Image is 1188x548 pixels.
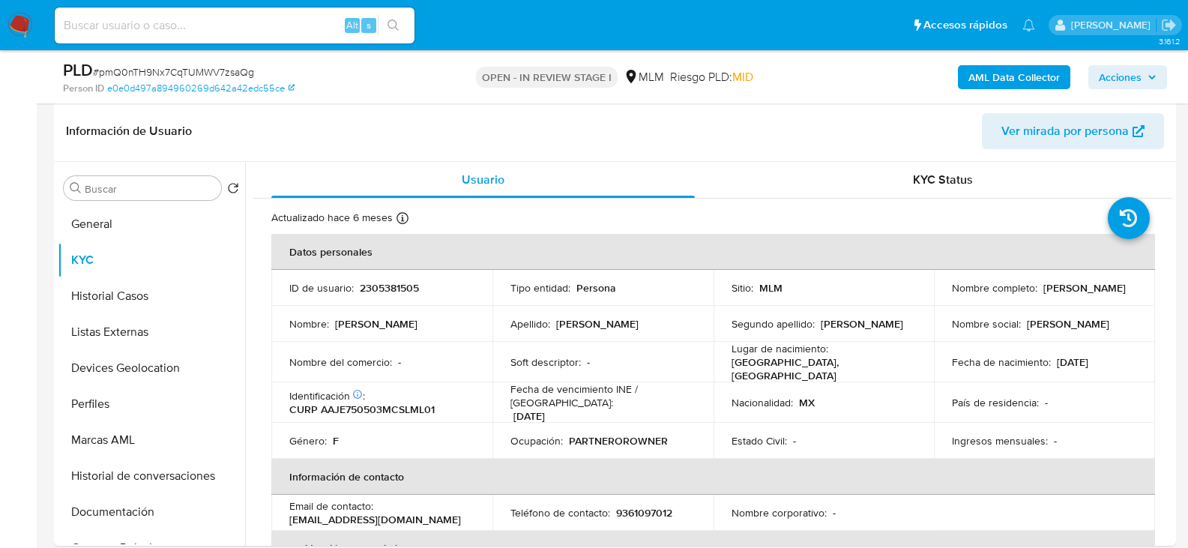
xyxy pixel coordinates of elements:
[93,64,254,79] span: # pmQ0nTH9Nx7CqTUMWV7zsaQg
[462,171,504,188] span: Usuario
[670,69,753,85] span: Riesgo PLD:
[982,113,1164,149] button: Ver mirada por persona
[952,281,1037,295] p: Nombre completo :
[1045,396,1048,409] p: -
[289,317,329,331] p: Nombre :
[1027,317,1109,331] p: [PERSON_NAME]
[510,382,696,409] p: Fecha de vencimiento INE / [GEOGRAPHIC_DATA] :
[271,459,1155,495] th: Información de contacto
[367,18,371,32] span: s
[58,350,245,386] button: Devices Geolocation
[759,281,783,295] p: MLM
[63,82,104,95] b: Person ID
[55,16,414,35] input: Buscar usuario o caso...
[556,317,639,331] p: [PERSON_NAME]
[576,281,616,295] p: Persona
[289,403,435,416] p: CURP AAJE750503MCSLML01
[624,69,664,85] div: MLM
[70,182,82,194] button: Buscar
[58,386,245,422] button: Perfiles
[271,234,1155,270] th: Datos personales
[732,506,827,520] p: Nombre corporativo :
[476,67,618,88] p: OPEN - IN REVIEW STAGE I
[1054,434,1057,448] p: -
[58,422,245,458] button: Marcas AML
[510,355,581,369] p: Soft descriptor :
[510,281,570,295] p: Tipo entidad :
[289,281,354,295] p: ID de usuario :
[107,82,295,95] a: e0e0d497a894960269d642a42edc55ce
[510,317,550,331] p: Apellido :
[58,494,245,530] button: Documentación
[58,242,245,278] button: KYC
[923,17,1007,33] span: Accesos rápidos
[732,281,753,295] p: Sitio :
[952,396,1039,409] p: País de residencia :
[1043,281,1126,295] p: [PERSON_NAME]
[1001,113,1129,149] span: Ver mirada por persona
[510,434,563,448] p: Ocupación :
[360,281,419,295] p: 2305381505
[333,434,339,448] p: F
[58,314,245,350] button: Listas Externas
[952,355,1051,369] p: Fecha de nacimiento :
[952,434,1048,448] p: Ingresos mensuales :
[732,434,787,448] p: Estado Civil :
[793,434,796,448] p: -
[346,18,358,32] span: Alt
[335,317,417,331] p: [PERSON_NAME]
[1159,35,1181,47] span: 3.161.2
[732,342,828,355] p: Lugar de nacimiento :
[732,317,815,331] p: Segundo apellido :
[958,65,1070,89] button: AML Data Collector
[616,506,672,520] p: 9361097012
[732,68,753,85] span: MID
[1088,65,1167,89] button: Acciones
[833,506,836,520] p: -
[289,513,461,526] p: [EMAIL_ADDRESS][DOMAIN_NAME]
[1161,17,1177,33] a: Salir
[799,396,815,409] p: MX
[968,65,1060,89] b: AML Data Collector
[1057,355,1088,369] p: [DATE]
[1099,65,1142,89] span: Acciones
[289,499,373,513] p: Email de contacto :
[510,506,610,520] p: Teléfono de contacto :
[85,182,215,196] input: Buscar
[289,434,327,448] p: Género :
[569,434,668,448] p: PARTNEROROWNER
[289,389,365,403] p: Identificación :
[271,211,393,225] p: Actualizado hace 6 meses
[289,355,392,369] p: Nombre del comercio :
[398,355,401,369] p: -
[952,317,1021,331] p: Nombre social :
[227,182,239,199] button: Volver al orden por defecto
[732,355,911,382] p: [GEOGRAPHIC_DATA], [GEOGRAPHIC_DATA]
[63,58,93,82] b: PLD
[58,458,245,494] button: Historial de conversaciones
[58,206,245,242] button: General
[1071,18,1156,32] p: dalia.goicochea@mercadolibre.com.mx
[66,124,192,139] h1: Información de Usuario
[587,355,590,369] p: -
[913,171,973,188] span: KYC Status
[58,278,245,314] button: Historial Casos
[732,396,793,409] p: Nacionalidad :
[378,15,408,36] button: search-icon
[513,409,545,423] p: [DATE]
[1022,19,1035,31] a: Notificaciones
[821,317,903,331] p: [PERSON_NAME]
